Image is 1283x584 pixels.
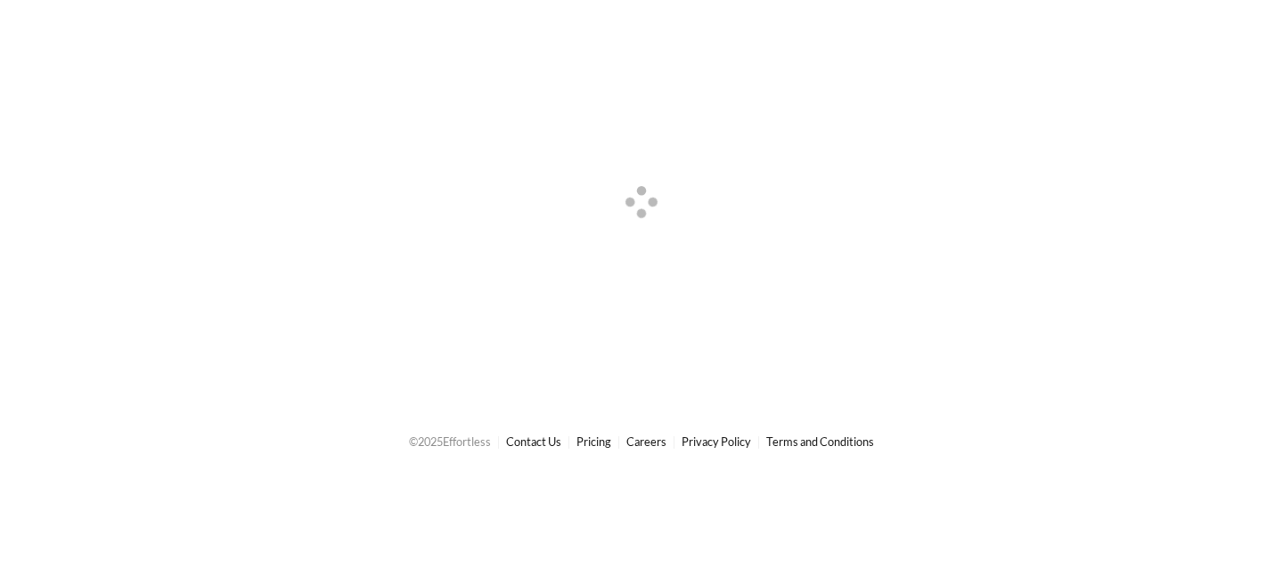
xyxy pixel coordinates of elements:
[766,434,874,449] a: Terms and Conditions
[682,434,751,449] a: Privacy Policy
[506,434,561,449] a: Contact Us
[626,434,666,449] a: Careers
[576,434,611,449] a: Pricing
[409,434,491,449] span: © 2025 Effortless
